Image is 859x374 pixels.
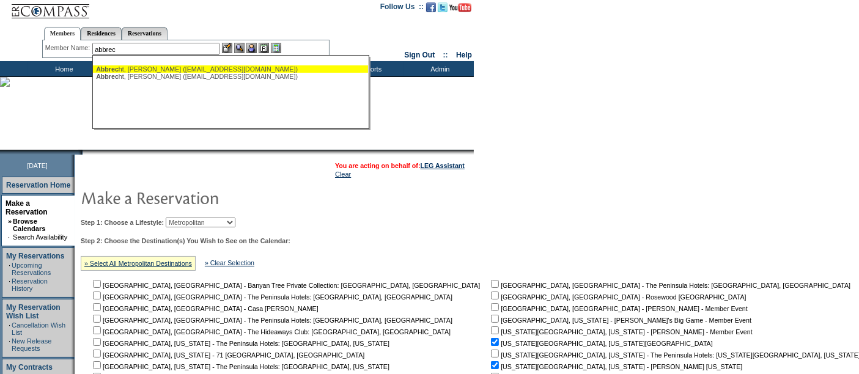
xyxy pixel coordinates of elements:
img: Impersonate [246,43,257,53]
nobr: [GEOGRAPHIC_DATA], [US_STATE] - The Peninsula Hotels: [GEOGRAPHIC_DATA], [US_STATE] [90,363,389,370]
b: Step 1: Choose a Lifestyle: [81,219,164,226]
b: » [8,218,12,225]
td: Home [28,61,98,76]
nobr: [US_STATE][GEOGRAPHIC_DATA], [US_STATE] - [PERSON_NAME] - Member Event [488,328,753,335]
nobr: [GEOGRAPHIC_DATA], [GEOGRAPHIC_DATA] - The Hideaways Club: [GEOGRAPHIC_DATA], [GEOGRAPHIC_DATA] [90,328,451,335]
td: Follow Us :: [380,1,424,16]
a: My Reservations [6,252,64,260]
td: · [9,262,10,276]
a: LEG Assistant [421,162,465,169]
a: Members [44,27,81,40]
a: » Clear Selection [205,259,254,266]
nobr: [GEOGRAPHIC_DATA], [GEOGRAPHIC_DATA] - Casa [PERSON_NAME] [90,305,319,312]
div: ht, [PERSON_NAME] ([EMAIL_ADDRESS][DOMAIN_NAME]) [96,73,365,80]
span: [DATE] [27,162,48,169]
a: Make a Reservation [6,199,48,216]
a: Reservation Home [6,181,70,189]
nobr: [US_STATE][GEOGRAPHIC_DATA], [US_STATE] - [PERSON_NAME] [US_STATE] [488,363,742,370]
nobr: [US_STATE][GEOGRAPHIC_DATA], [US_STATE][GEOGRAPHIC_DATA] [488,340,713,347]
div: Member Name: [45,43,92,53]
nobr: [GEOGRAPHIC_DATA], [GEOGRAPHIC_DATA] - [PERSON_NAME] - Member Event [488,305,748,312]
nobr: [GEOGRAPHIC_DATA], [GEOGRAPHIC_DATA] - Banyan Tree Private Collection: [GEOGRAPHIC_DATA], [GEOGRA... [90,282,480,289]
td: · [8,233,12,241]
a: Clear [335,170,351,178]
img: Follow us on Twitter [438,2,448,12]
img: b_calculator.gif [271,43,281,53]
a: Cancellation Wish List [12,321,65,336]
nobr: [GEOGRAPHIC_DATA], [GEOGRAPHIC_DATA] - Rosewood [GEOGRAPHIC_DATA] [488,293,746,301]
a: New Release Requests [12,337,51,352]
a: My Reservation Wish List [6,303,61,320]
a: Reservations [122,27,168,40]
div: ht, [PERSON_NAME] ([EMAIL_ADDRESS][DOMAIN_NAME]) [96,65,365,73]
img: promoShadowLeftCorner.gif [78,150,83,155]
nobr: [GEOGRAPHIC_DATA], [GEOGRAPHIC_DATA] - The Peninsula Hotels: [GEOGRAPHIC_DATA], [GEOGRAPHIC_DATA] [90,293,452,301]
nobr: [GEOGRAPHIC_DATA], [GEOGRAPHIC_DATA] - The Peninsula Hotels: [GEOGRAPHIC_DATA], [GEOGRAPHIC_DATA] [488,282,850,289]
a: Follow us on Twitter [438,6,448,13]
td: · [9,277,10,292]
a: My Contracts [6,363,53,372]
span: Abbrec [96,65,119,73]
span: Abbrec [96,73,119,80]
a: Become our fan on Facebook [426,6,436,13]
a: Search Availability [13,233,67,241]
nobr: [GEOGRAPHIC_DATA], [US_STATE] - [PERSON_NAME]'s Big Game - Member Event [488,317,751,324]
img: Subscribe to our YouTube Channel [449,3,471,12]
a: Help [456,51,472,59]
nobr: [GEOGRAPHIC_DATA], [US_STATE] - 71 [GEOGRAPHIC_DATA], [GEOGRAPHIC_DATA] [90,351,364,359]
a: Residences [81,27,122,40]
a: Browse Calendars [13,218,45,232]
img: Become our fan on Facebook [426,2,436,12]
span: :: [443,51,448,59]
img: View [234,43,245,53]
img: b_edit.gif [222,43,232,53]
td: · [9,337,10,352]
nobr: [GEOGRAPHIC_DATA], [GEOGRAPHIC_DATA] - The Peninsula Hotels: [GEOGRAPHIC_DATA], [GEOGRAPHIC_DATA] [90,317,452,324]
img: blank.gif [83,150,84,155]
a: » Select All Metropolitan Destinations [84,260,192,267]
td: Admin [404,61,474,76]
td: · [9,321,10,336]
a: Sign Out [404,51,435,59]
nobr: [GEOGRAPHIC_DATA], [US_STATE] - The Peninsula Hotels: [GEOGRAPHIC_DATA], [US_STATE] [90,340,389,347]
img: pgTtlMakeReservation.gif [81,185,325,210]
span: You are acting on behalf of: [335,162,465,169]
img: Reservations [259,43,269,53]
a: Subscribe to our YouTube Channel [449,6,471,13]
a: Reservation History [12,277,48,292]
a: Upcoming Reservations [12,262,51,276]
b: Step 2: Choose the Destination(s) You Wish to See on the Calendar: [81,237,290,244]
